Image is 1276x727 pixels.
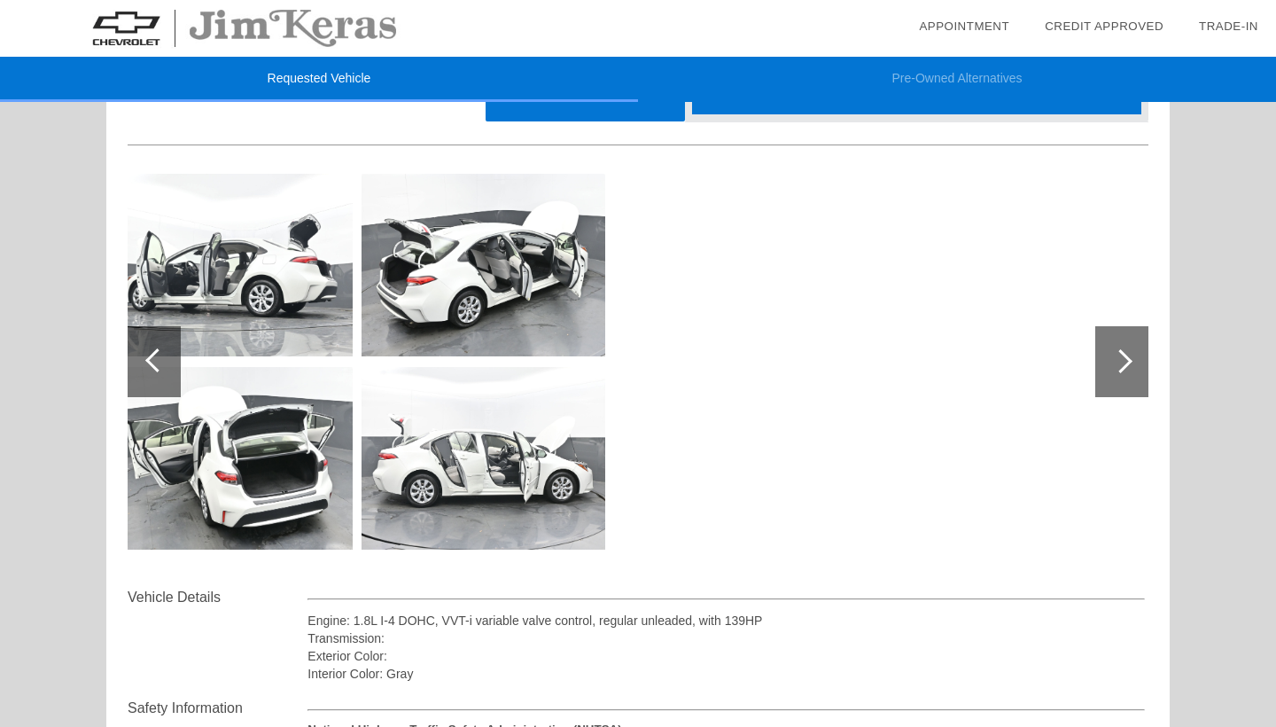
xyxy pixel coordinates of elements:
[638,57,1276,102] li: Pre-Owned Alternatives
[109,367,353,550] img: 43.jpg
[1199,20,1258,33] a: Trade-In
[307,665,1145,683] div: Interior Color: Gray
[307,612,1145,629] div: Engine: 1.8L I-4 DOHC, VVT-i variable valve control, regular unleaded, with 139HP
[1045,20,1163,33] a: Credit Approved
[109,174,353,356] img: 42.jpg
[919,20,1009,33] a: Appointment
[128,587,307,608] div: Vehicle Details
[307,629,1145,647] div: Transmission:
[128,698,307,719] div: Safety Information
[362,367,605,550] img: 45.jpg
[307,647,1145,665] div: Exterior Color:
[362,174,605,356] img: 44.jpg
